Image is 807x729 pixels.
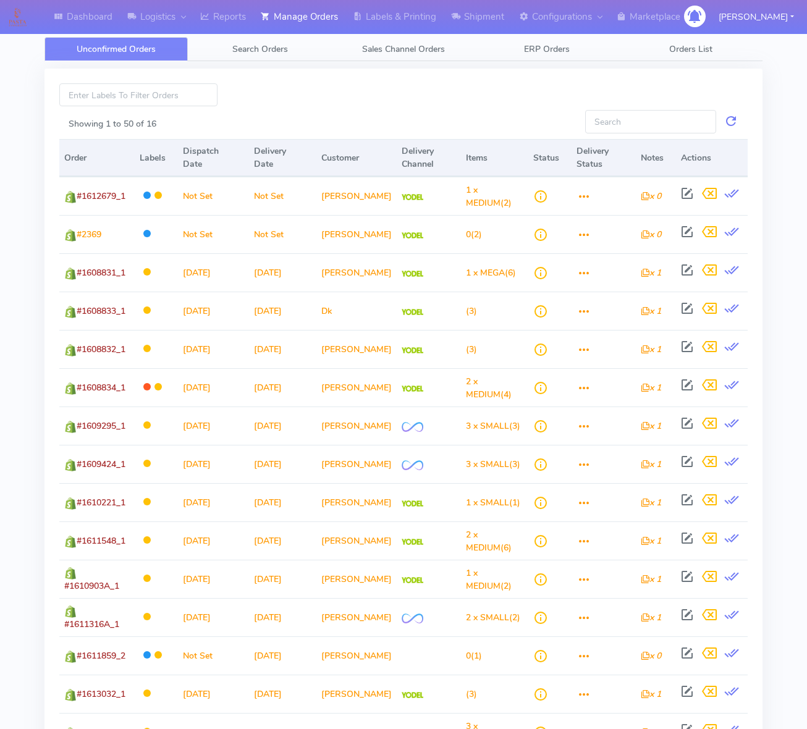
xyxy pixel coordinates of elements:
td: [PERSON_NAME] [316,560,397,598]
th: Order [59,139,135,177]
button: [PERSON_NAME] [709,4,803,30]
i: x 1 [641,458,661,470]
th: Dispatch Date [178,139,249,177]
ul: Tabs [44,37,763,61]
td: [DATE] [178,330,249,368]
span: Search Orders [232,43,288,55]
span: (2) [466,184,512,209]
td: [PERSON_NAME] [316,177,397,215]
span: 1 x MEDIUM [466,184,501,209]
span: 1 x MEDIUM [466,567,501,592]
td: Not Set [178,215,249,253]
span: 3 x SMALL [466,458,509,470]
img: Yodel [402,692,423,698]
td: [DATE] [249,292,316,330]
td: Not Set [249,177,316,215]
th: Labels [135,139,178,177]
td: [PERSON_NAME] [316,330,397,368]
img: Yodel [402,500,423,507]
span: Orders List [669,43,712,55]
td: [DATE] [178,598,249,636]
span: #1609295_1 [77,420,125,432]
td: [PERSON_NAME] [316,675,397,713]
i: x 1 [641,420,661,432]
th: Actions [676,139,748,177]
span: (6) [466,267,516,279]
th: Delivery Channel [397,139,460,177]
th: Customer [316,139,397,177]
td: [DATE] [178,407,249,445]
td: [PERSON_NAME] [316,445,397,483]
td: [DATE] [249,521,316,560]
img: Yodel [402,539,423,545]
input: Search [585,110,717,133]
td: [DATE] [249,636,316,675]
td: [DATE] [249,675,316,713]
td: [PERSON_NAME] [316,407,397,445]
img: OnFleet [402,422,423,432]
label: Showing 1 to 50 of 16 [69,117,156,130]
td: [PERSON_NAME] [316,253,397,292]
td: [DATE] [178,675,249,713]
img: Yodel [402,271,423,277]
i: x 1 [641,343,661,355]
span: (3) [466,458,520,470]
td: [DATE] [178,445,249,483]
i: x 1 [641,688,661,700]
td: Not Set [249,215,316,253]
td: Not Set [178,177,249,215]
img: Yodel [402,232,423,238]
span: #1608834_1 [77,382,125,394]
td: Dk [316,292,397,330]
span: ERP Orders [524,43,570,55]
span: #1613032_1 [77,688,125,700]
span: Unconfirmed Orders [77,43,156,55]
span: #1608833_1 [77,305,125,317]
td: [PERSON_NAME] [316,368,397,407]
span: #1611859_2 [77,650,125,662]
img: OnFleet [402,613,423,624]
span: 2 x MEDIUM [466,529,501,554]
span: 0 [466,229,471,240]
th: Delivery Date [249,139,316,177]
i: x 1 [641,382,661,394]
td: Not Set [178,636,249,675]
span: (3) [466,420,520,432]
span: 0 [466,650,471,662]
td: [PERSON_NAME] [316,636,397,675]
td: [PERSON_NAME] [316,483,397,521]
td: [DATE] [178,292,249,330]
span: #1610903A_1 [64,580,119,592]
td: [DATE] [178,253,249,292]
td: [DATE] [249,330,316,368]
span: (3) [466,343,477,355]
input: Enter Labels To Filter Orders [59,83,218,106]
td: [DATE] [249,445,316,483]
span: (1) [466,650,482,662]
span: #1612679_1 [77,190,125,202]
td: [DATE] [249,560,316,598]
td: [DATE] [249,253,316,292]
img: Yodel [402,577,423,583]
i: x 0 [641,650,661,662]
img: Yodel [402,386,423,392]
i: x 1 [641,497,661,508]
img: Yodel [402,309,423,315]
span: #1608831_1 [77,267,125,279]
i: x 1 [641,573,661,585]
span: (2) [466,612,520,623]
td: [PERSON_NAME] [316,215,397,253]
i: x 1 [641,535,661,547]
td: [DATE] [249,407,316,445]
th: Notes [636,139,676,177]
td: [DATE] [249,368,316,407]
img: OnFleet [402,460,423,471]
i: x 1 [641,612,661,623]
span: 2 x SMALL [466,612,509,623]
td: [DATE] [249,598,316,636]
td: [DATE] [178,560,249,598]
td: [PERSON_NAME] [316,521,397,560]
td: [DATE] [178,521,249,560]
i: x 1 [641,305,661,317]
th: Status [528,139,572,177]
